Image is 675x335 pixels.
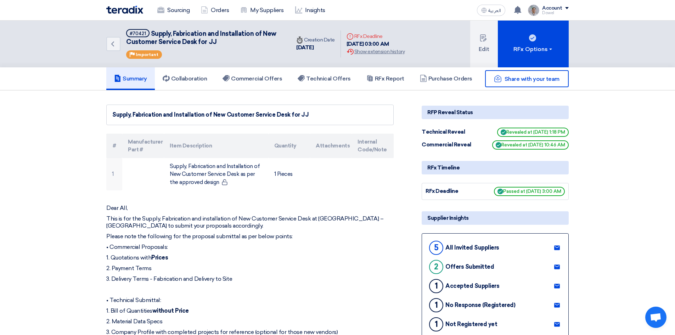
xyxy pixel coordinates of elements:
[477,5,505,16] button: العربية
[152,2,195,18] a: Sourcing
[151,254,168,261] strong: Prices
[359,67,412,90] a: RFx Report
[298,75,350,82] h5: Technical Offers
[429,241,443,255] div: 5
[215,67,290,90] a: Commercial Offers
[542,11,569,15] div: Dowel
[152,307,189,314] strong: without Price
[126,30,276,46] span: Supply, Fabrication and Installation of New Customer Service Desk for JJ
[126,29,282,46] h5: Supply, Fabrication and Installation of New Customer Service Desk for JJ
[422,161,569,174] div: RFx Timeline
[412,67,480,90] a: Purchase Orders
[112,111,388,119] div: Supply, Fabrication and Installation of New Customer Service Desk for JJ
[122,134,164,158] th: Manufacturer Part #
[106,67,155,90] a: Summary
[492,140,569,150] span: Revealed at [DATE] 10:46 AM
[426,187,479,195] div: RFx Deadline
[106,233,394,240] p: Please note the following for the proposal submittal as per below points:
[528,5,539,16] img: IMG_1753965247717.jpg
[505,76,559,82] span: Share with your team
[106,244,394,251] p: • Commercial Proposals:
[445,244,499,251] div: All Invited Suppliers
[347,48,405,55] div: Show extension history
[290,67,358,90] a: Technical Offers
[164,134,268,158] th: Item Description
[223,75,282,82] h5: Commercial Offers
[106,254,394,261] p: 1. Quotations with
[488,8,501,13] span: العربية
[106,205,394,212] p: Dear All,
[106,307,394,314] p: 1. Bill of Quantities
[106,275,394,283] p: 3. Delivery Terms - Fabrication and Delivery to Site
[542,5,562,11] div: Account
[470,21,498,67] button: Edit
[498,21,569,67] button: RFx Options
[347,33,405,40] div: RFx Deadline
[289,2,331,18] a: Insights
[310,134,352,158] th: Attachments
[106,265,394,272] p: 2. Payment Terms
[422,128,475,136] div: Technical Reveal
[420,75,472,82] h5: Purchase Orders
[106,297,394,304] p: • Technical Submittal:
[106,318,394,325] p: 2. Material Data Specs
[347,40,405,48] div: [DATE] 03:00 AM
[445,263,494,270] div: Offers Submitted
[163,75,207,82] h5: Collaboration
[130,31,146,36] div: #70421
[422,211,569,225] div: Supplier Insights
[106,215,394,229] p: This is for the Supply, Fabrication and installation of New Customer Service Desk at [GEOGRAPHIC_...
[106,6,143,14] img: Teradix logo
[269,134,310,158] th: Quantity
[645,307,666,328] div: Open chat
[136,52,158,57] span: Important
[429,260,443,274] div: 2
[296,36,335,44] div: Creation Date
[106,158,122,191] td: 1
[269,158,310,191] td: 1 Pieces
[235,2,289,18] a: My Suppliers
[445,302,515,308] div: No Response (Registered)
[513,45,553,54] div: RFx Options
[445,321,497,328] div: Not Registered yet
[422,141,475,149] div: Commercial Reveal
[164,158,268,191] td: Supply, Fabrication and Installation of New Customer Service Desk as per the approved design
[195,2,235,18] a: Orders
[445,283,499,289] div: Accepted Suppliers
[429,317,443,331] div: 1
[422,106,569,119] div: RFP Reveal Status
[106,134,122,158] th: #
[429,279,443,293] div: 1
[155,67,215,90] a: Collaboration
[497,128,569,137] span: Revealed at [DATE] 1:18 PM
[296,44,335,52] div: [DATE]
[366,75,404,82] h5: RFx Report
[114,75,147,82] h5: Summary
[429,298,443,312] div: 1
[494,187,565,196] span: Passed at [DATE] 3:00 AM
[352,134,394,158] th: Internal Code/Note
